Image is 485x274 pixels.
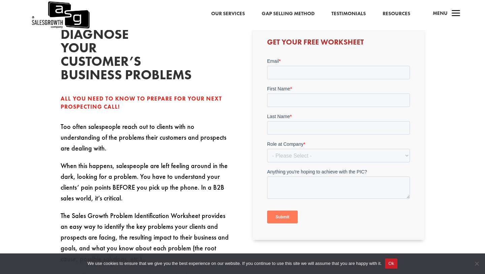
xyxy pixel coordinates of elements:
a: Testimonials [331,9,366,18]
div: All you need to know to prepare for your next prospecting call! [61,95,232,111]
span: a [449,7,463,21]
h3: Get Your Free Worksheet [267,38,410,49]
button: Ok [385,258,397,269]
iframe: Form 0 [267,58,410,229]
span: No [473,260,480,267]
span: We use cookies to ensure that we give you the best experience on our website. If you continue to ... [88,260,382,267]
span: Menu [433,10,448,17]
h2: Diagnose your customer’s business problems [61,28,162,85]
p: The Sales Growth Problem Identification Worksheet provides an easy way to identify the key proble... [61,210,232,271]
a: Our Services [211,9,245,18]
a: Resources [383,9,410,18]
p: Too often salespeople reach out to clients with no understanding of the problems their customers ... [61,121,232,160]
a: Gap Selling Method [262,9,315,18]
p: When this happens, salespeople are left feeling around in the dark, looking for a problem. You ha... [61,160,232,210]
